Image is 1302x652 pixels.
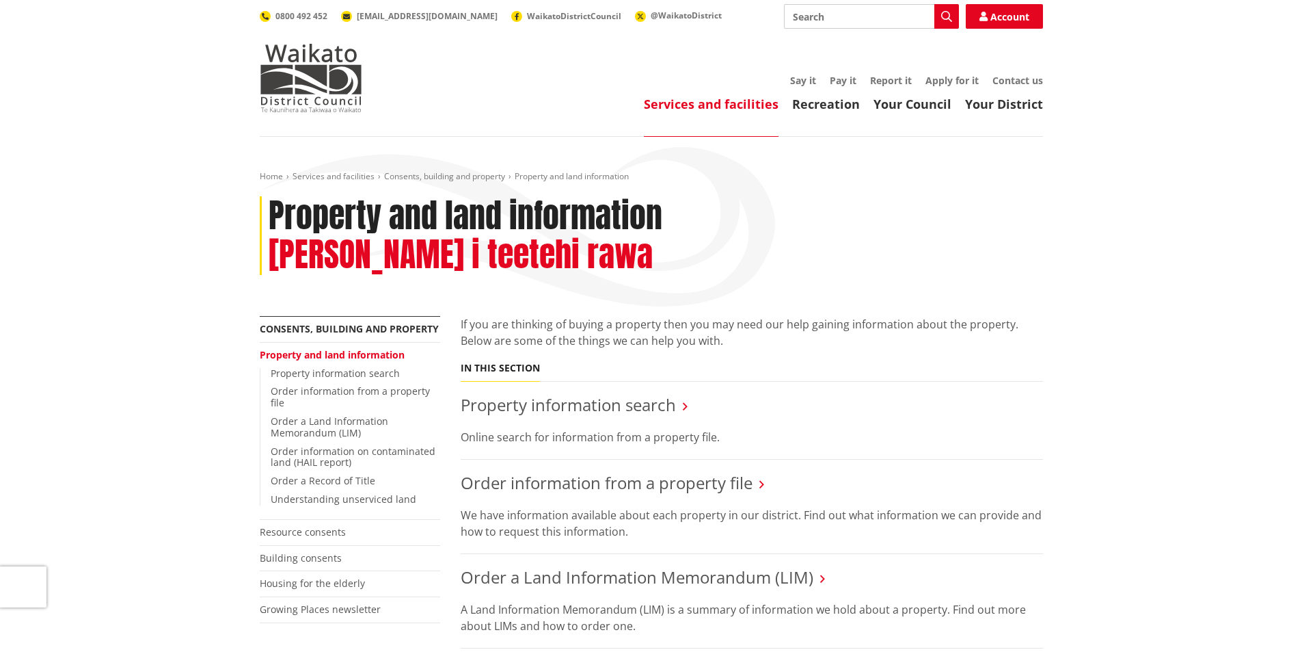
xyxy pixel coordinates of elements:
[461,363,540,374] h5: In this section
[384,170,505,182] a: Consents, building and property
[784,4,959,29] input: Search input
[966,4,1043,29] a: Account
[271,415,388,439] a: Order a Land Information Memorandum (LIM)
[461,316,1043,349] p: If you are thinking of buying a property then you may need our help gaining information about the...
[260,170,283,182] a: Home
[527,10,621,22] span: WaikatoDistrictCouncil
[651,10,722,21] span: @WaikatoDistrict
[992,74,1043,87] a: Contact us
[260,525,346,538] a: Resource consents
[644,96,778,112] a: Services and facilities
[260,348,405,361] a: Property and land information
[271,384,430,409] a: Order information from a property file
[260,10,327,22] a: 0800 492 452
[511,10,621,22] a: WaikatoDistrictCouncil
[873,96,951,112] a: Your Council
[515,170,629,182] span: Property and land information
[635,10,722,21] a: @WaikatoDistrict
[461,429,1043,445] p: Online search for information from a property file.
[269,196,662,236] h1: Property and land information
[260,322,439,335] a: Consents, building and property
[293,170,375,182] a: Services and facilities
[925,74,979,87] a: Apply for it
[790,74,816,87] a: Say it
[461,566,813,588] a: Order a Land Information Memorandum (LIM)
[461,471,752,494] a: Order information from a property file
[461,601,1043,634] p: A Land Information Memorandum (LIM) is a summary of information we hold about a property. Find ou...
[271,367,400,380] a: Property information search
[461,393,676,416] a: Property information search
[269,235,653,275] h2: [PERSON_NAME] i teetehi rawa
[341,10,498,22] a: [EMAIL_ADDRESS][DOMAIN_NAME]
[260,44,362,112] img: Waikato District Council - Te Kaunihera aa Takiwaa o Waikato
[260,171,1043,183] nav: breadcrumb
[357,10,498,22] span: [EMAIL_ADDRESS][DOMAIN_NAME]
[260,577,365,590] a: Housing for the elderly
[260,603,381,616] a: Growing Places newsletter
[870,74,912,87] a: Report it
[271,445,435,469] a: Order information on contaminated land (HAIL report)
[965,96,1043,112] a: Your District
[275,10,327,22] span: 0800 492 452
[461,507,1043,540] p: We have information available about each property in our district. Find out what information we c...
[830,74,856,87] a: Pay it
[792,96,860,112] a: Recreation
[260,551,342,564] a: Building consents
[271,493,416,506] a: Understanding unserviced land
[271,474,375,487] a: Order a Record of Title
